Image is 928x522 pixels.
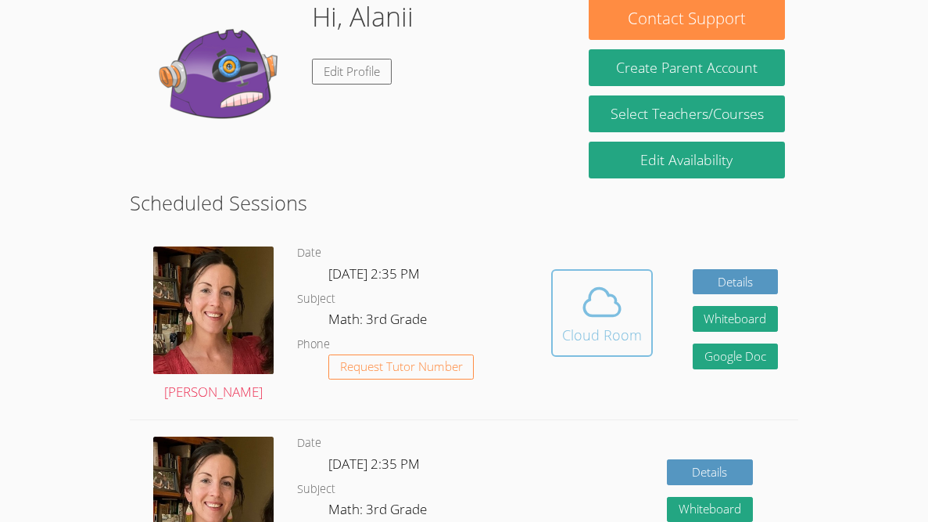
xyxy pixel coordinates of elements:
[130,188,798,218] h2: Scheduled Sessions
[551,269,653,357] button: Cloud Room
[153,247,274,404] a: [PERSON_NAME]
[328,308,430,335] dd: Math: 3rd Grade
[589,49,785,86] button: Create Parent Account
[340,361,463,373] span: Request Tutor Number
[589,95,785,132] a: Select Teachers/Courses
[312,59,392,85] a: Edit Profile
[562,324,642,346] div: Cloud Room
[153,247,274,374] img: IMG_4957.jpeg
[297,290,335,309] dt: Subject
[589,142,785,178] a: Edit Availability
[297,335,330,355] dt: Phone
[693,344,779,369] a: Google Doc
[297,243,321,263] dt: Date
[328,355,475,380] button: Request Tutor Number
[667,459,753,485] a: Details
[328,455,420,473] span: [DATE] 2:35 PM
[693,269,779,295] a: Details
[693,306,779,332] button: Whiteboard
[297,480,335,499] dt: Subject
[328,265,420,283] span: [DATE] 2:35 PM
[297,434,321,453] dt: Date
